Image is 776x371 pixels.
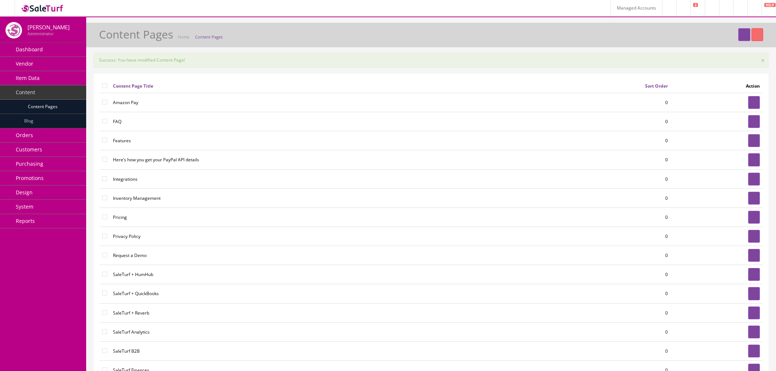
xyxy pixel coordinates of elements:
[645,83,668,89] a: Sort Order
[178,34,189,40] a: Home
[16,146,42,153] span: Customers
[671,80,763,93] td: Action
[16,160,43,167] span: Purchasing
[110,284,538,303] td: SaleTurf + QuickBooks
[110,188,538,207] td: Inventory Management
[16,132,33,139] span: Orders
[538,227,671,246] td: 0
[764,3,776,7] span: HELP
[538,303,671,322] td: 0
[28,31,54,36] small: Administrator
[195,34,223,40] a: Content Pages
[538,131,671,150] td: 0
[538,246,671,265] td: 0
[28,103,58,110] span: Content Pages
[16,175,44,181] span: Promotions
[110,227,538,246] td: Privacy Policy
[16,74,40,81] span: Item Data
[16,89,35,96] span: Content
[538,112,671,131] td: 0
[538,150,671,169] td: 0
[538,93,671,112] td: 0
[538,341,671,360] td: 0
[761,57,765,63] button: ×
[110,207,538,227] td: Pricing
[110,303,538,322] td: SaleTurf + Reverb
[538,284,671,303] td: 0
[99,28,173,40] h1: Content Pages
[538,188,671,207] td: 0
[94,53,769,67] div: Success: You have modified Content Page!
[16,203,33,210] span: System
[693,3,698,7] span: 2
[110,322,538,341] td: SaleTurf Analytics
[110,341,538,360] td: SaleTurf B2B
[21,3,65,13] img: SaleTurf
[538,265,671,284] td: 0
[110,169,538,188] td: Integrations
[28,24,70,30] h4: [PERSON_NAME]
[538,207,671,227] td: 0
[24,118,33,124] span: Blog
[110,131,538,150] td: Features
[16,60,33,67] span: Vendor
[110,112,538,131] td: FAQ
[538,169,671,188] td: 0
[16,46,43,53] span: Dashboard
[110,150,538,169] td: Here’s how you get your PayPal API details
[6,22,22,38] img: joshlucio05
[110,246,538,265] td: Request a Demo
[110,93,538,112] td: Amazon Pay
[113,83,157,89] a: Content Page Title
[16,217,35,224] span: Reports
[110,265,538,284] td: SaleTurf + HumHub
[538,322,671,341] td: 0
[16,189,33,196] span: Design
